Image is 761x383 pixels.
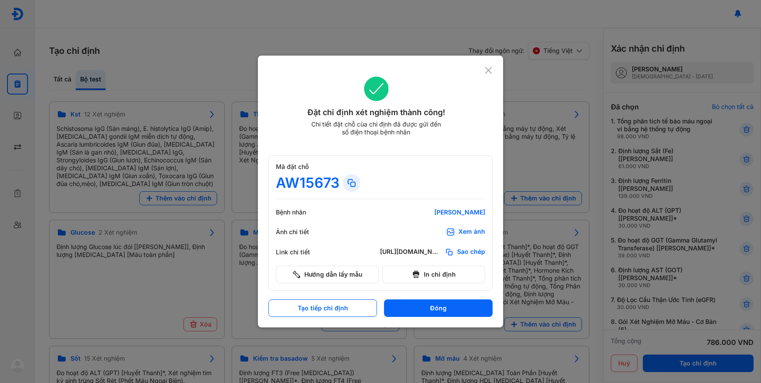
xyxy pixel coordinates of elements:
[307,120,445,136] div: Chi tiết đặt chỗ của chỉ định đã được gửi đến số điện thoại bệnh nhân
[276,208,328,216] div: Bệnh nhân
[276,163,485,171] div: Mã đặt chỗ
[380,248,441,257] div: [URL][DOMAIN_NAME]
[457,248,485,257] span: Sao chép
[458,228,485,236] div: Xem ảnh
[382,266,485,283] button: In chỉ định
[276,174,339,192] div: AW15673
[268,299,377,317] button: Tạo tiếp chỉ định
[276,228,328,236] div: Ảnh chi tiết
[384,299,493,317] button: Đóng
[380,208,485,216] div: [PERSON_NAME]
[268,106,484,119] div: Đặt chỉ định xét nghiệm thành công!
[276,248,328,256] div: Link chi tiết
[276,266,379,283] button: Hướng dẫn lấy mẫu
